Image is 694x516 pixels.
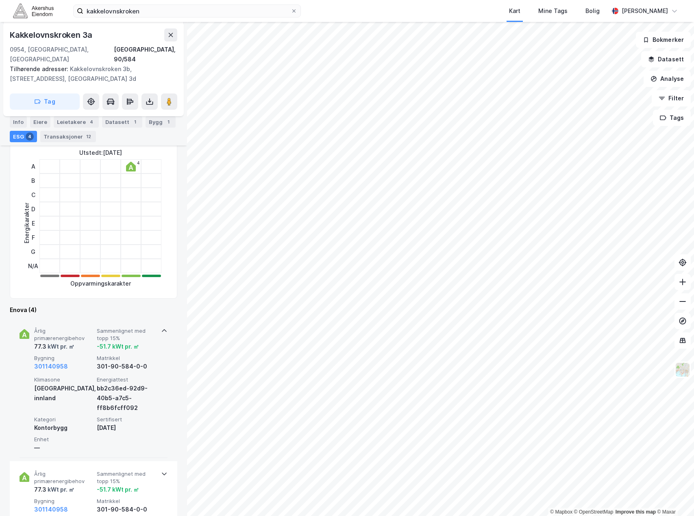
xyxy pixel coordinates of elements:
button: Analyse [644,71,691,87]
div: Enova (4) [10,305,177,315]
div: 77.3 [34,485,74,494]
span: Matrikkel [97,498,156,505]
div: — [34,443,94,453]
div: D [28,202,38,216]
div: F [28,230,38,245]
a: OpenStreetMap [574,509,614,515]
div: -51.7 kWt pr. ㎡ [97,342,139,351]
span: Bygning [34,355,94,362]
div: 4 [137,160,140,165]
div: kWt pr. ㎡ [46,485,74,494]
div: [GEOGRAPHIC_DATA], 90/584 [114,45,177,64]
div: Kontrollprogram for chat [653,477,694,516]
div: A [28,159,38,173]
div: [PERSON_NAME] [622,6,668,16]
div: Kart [509,6,520,16]
div: -51.7 kWt pr. ㎡ [97,485,139,494]
div: Kakkelovnskroken 3b, [STREET_ADDRESS], [GEOGRAPHIC_DATA] 3d [10,64,171,84]
div: 77.3 [34,342,74,351]
div: C [28,188,38,202]
span: Årlig primærenergibehov [34,327,94,342]
button: Tags [653,110,691,126]
div: [GEOGRAPHIC_DATA], innland [34,384,94,403]
div: Datasett [102,116,142,128]
div: Energikarakter [22,203,32,243]
div: Kontorbygg [34,423,94,433]
div: Eiere [30,116,50,128]
div: Mine Tags [538,6,568,16]
div: 0954, [GEOGRAPHIC_DATA], [GEOGRAPHIC_DATA] [10,45,114,64]
a: Improve this map [616,509,656,515]
div: 1 [164,118,172,126]
span: Klimasone [34,376,94,383]
div: E [28,216,38,230]
div: 4 [26,132,34,141]
div: 1 [131,118,139,126]
div: G [28,245,38,259]
span: Sammenlignet med topp 15% [97,470,156,485]
button: 301140958 [34,362,68,371]
button: Datasett [641,51,691,67]
span: Kategori [34,416,94,423]
img: Z [675,362,690,377]
div: 12 [85,132,93,141]
span: Enhet [34,436,94,443]
button: 301140958 [34,505,68,514]
div: Bygg [146,116,176,128]
span: Sammenlignet med topp 15% [97,327,156,342]
img: akershus-eiendom-logo.9091f326c980b4bce74ccdd9f866810c.svg [13,4,54,18]
span: Tilhørende adresser: [10,65,70,72]
div: 301-90-584-0-0 [97,505,156,514]
div: bb2c36ed-92d9-40b5-a7c5-ff8b6fcff092 [97,384,156,413]
div: ESG [10,131,37,142]
div: 301-90-584-0-0 [97,362,156,371]
div: Kakkelovnskroken 3a [10,28,94,41]
div: Info [10,116,27,128]
div: [DATE] [97,423,156,433]
button: Bokmerker [636,32,691,48]
span: Sertifisert [97,416,156,423]
div: Oppvarmingskarakter [70,279,131,288]
span: Energiattest [97,376,156,383]
span: Matrikkel [97,355,156,362]
button: Filter [652,90,691,106]
a: Mapbox [550,509,572,515]
div: Bolig [585,6,600,16]
div: B [28,173,38,188]
iframe: Chat Widget [653,477,694,516]
div: N/A [28,259,38,273]
div: 4 [87,118,96,126]
span: Bygning [34,498,94,505]
div: kWt pr. ㎡ [46,342,74,351]
button: Tag [10,93,80,110]
div: Leietakere [54,116,99,128]
div: Utstedt : [DATE] [79,148,122,158]
span: Årlig primærenergibehov [34,470,94,485]
div: Transaksjoner [40,131,96,142]
input: Søk på adresse, matrikkel, gårdeiere, leietakere eller personer [83,5,291,17]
